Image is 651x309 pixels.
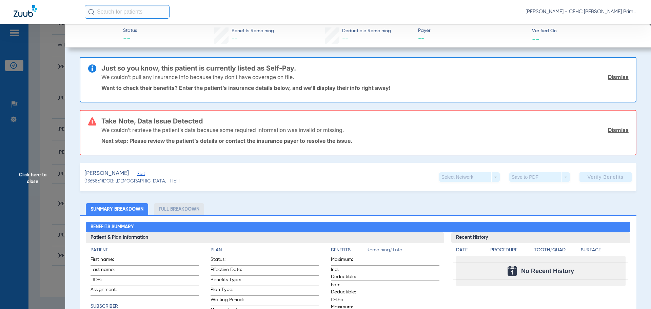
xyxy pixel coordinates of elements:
h4: Procedure [490,247,532,254]
span: [PERSON_NAME] [84,169,129,178]
h4: Date [456,247,485,254]
span: Benefits Type: [211,276,244,286]
span: Last name: [91,266,124,275]
h3: Recent History [451,232,631,243]
img: error-icon [88,117,96,125]
app-breakdown-title: Date [456,247,485,256]
h3: Just so you know, this patient is currently listed as Self-Pay. [101,65,629,72]
h4: Patient [91,247,199,254]
img: info-icon [88,64,96,73]
span: -- [418,35,526,43]
span: Assignment: [91,286,124,295]
span: First name: [91,256,124,265]
li: Full Breakdown [154,203,204,215]
p: We couldn’t retrieve the patient’s data because some required information was invalid or missing. [101,127,344,133]
h3: Take Note, Data Issue Detected [101,118,629,124]
a: Dismiss [608,127,629,133]
app-breakdown-title: Procedure [490,247,532,256]
app-breakdown-title: Surface [581,247,626,256]
span: Payer [418,27,526,34]
span: -- [123,35,137,44]
img: Search Icon [88,9,94,15]
span: Ind. Deductible: [331,266,364,281]
p: Want to check their benefits? Enter the patient’s insurance details below, and we’ll display thei... [101,84,629,91]
h3: Patient & Plan Information [86,232,444,243]
span: No Recent History [521,268,574,274]
h4: Surface [581,247,626,254]
h2: Benefits Summary [86,222,631,233]
img: Calendar [508,266,517,276]
span: Fam. Deductible: [331,282,364,296]
span: DOB: [91,276,124,286]
span: Deductible Remaining [342,27,391,35]
li: Summary Breakdown [86,203,148,215]
span: -- [532,35,539,42]
p: Next step: Please review the patient’s details or contact the insurance payer to resolve the issue. [101,137,629,144]
span: -- [232,36,238,42]
span: [PERSON_NAME] - CFHC [PERSON_NAME] Primary Care Dental [526,8,637,15]
span: (1365861) DOB: [DEMOGRAPHIC_DATA] - HoH [84,178,180,185]
img: Zuub Logo [14,5,37,17]
span: -- [342,36,348,42]
span: Waiting Period: [211,296,244,306]
iframe: Chat Widget [617,276,651,309]
span: Effective Date: [211,266,244,275]
span: Status: [211,256,244,265]
span: Remaining/Total [367,247,439,256]
p: We couldn’t pull any insurance info because they don’t have coverage on file. [101,74,294,80]
span: Plan Type: [211,286,244,295]
a: Dismiss [608,74,629,80]
span: Maximum: [331,256,364,265]
h4: Benefits [331,247,367,254]
input: Search for patients [85,5,170,19]
h4: Plan [211,247,319,254]
span: Verified On [532,27,640,35]
app-breakdown-title: Tooth/Quad [534,247,579,256]
span: Edit [137,171,143,178]
span: Benefits Remaining [232,27,274,35]
span: Status [123,27,137,34]
h4: Tooth/Quad [534,247,579,254]
app-breakdown-title: Benefits [331,247,367,256]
